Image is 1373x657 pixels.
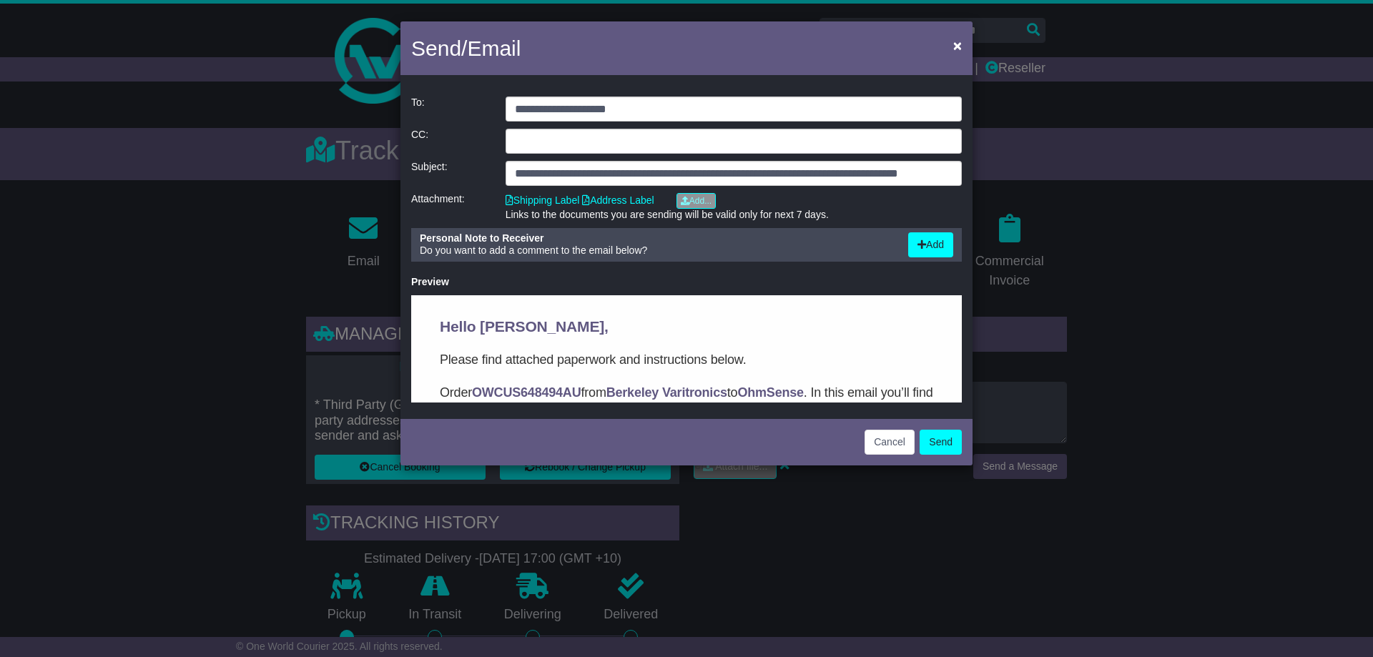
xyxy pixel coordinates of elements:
div: Do you want to add a comment to the email below? [413,232,901,257]
div: Links to the documents you are sending will be valid only for next 7 days. [506,209,962,221]
p: Order from to . In this email you’ll find important information about your order, and what you ne... [29,87,522,127]
div: Attachment: [404,193,498,221]
div: CC: [404,129,498,154]
button: Close [946,31,969,60]
div: Preview [411,276,962,288]
button: Add [908,232,953,257]
strong: OhmSense [326,90,392,104]
a: Add... [676,193,716,209]
button: Cancel [865,430,915,455]
p: Please find attached paperwork and instructions below. [29,54,522,74]
strong: Berkeley Varitronics [195,90,316,104]
div: To: [404,97,498,122]
h4: Send/Email [411,32,521,64]
a: Shipping Label [506,194,580,206]
div: Subject: [404,161,498,186]
strong: OWCUS648494AU [61,90,169,104]
div: Personal Note to Receiver [420,232,894,244]
button: Send [920,430,962,455]
span: Hello [PERSON_NAME], [29,23,197,39]
a: Address Label [582,194,654,206]
span: × [953,37,962,54]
